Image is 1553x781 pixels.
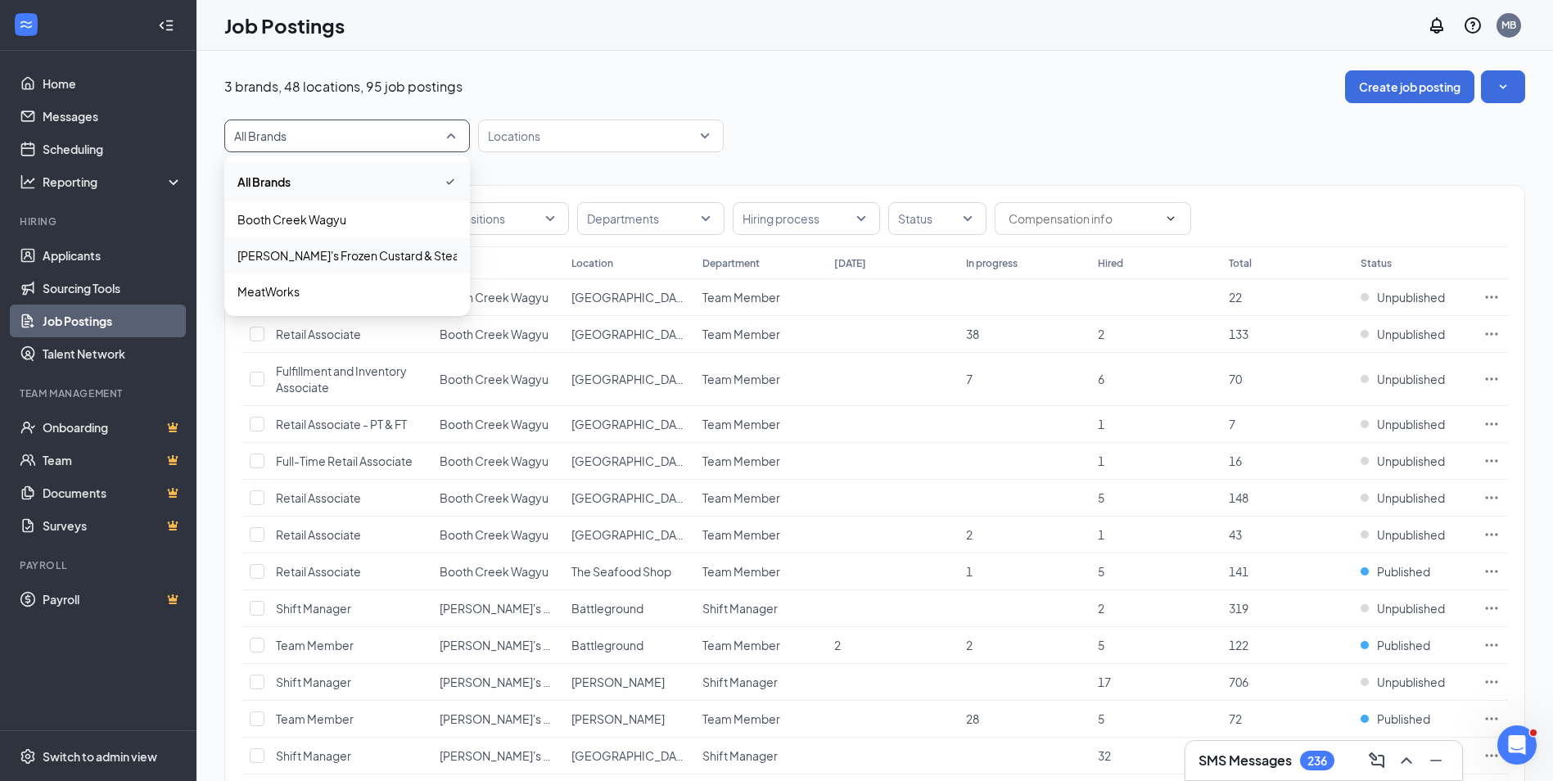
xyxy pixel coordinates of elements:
td: Manhattan [563,353,695,406]
a: Job Postings [43,305,183,337]
svg: QuestionInfo [1463,16,1483,35]
a: Scheduling [43,133,183,165]
span: Unpublished [1377,416,1445,432]
span: The Seafood Shop [571,564,671,579]
span: Booth Creek Wagyu [440,417,549,431]
span: Unpublished [1377,453,1445,469]
span: [PERSON_NAME]'s Frozen Custard & Steakburgers [440,638,711,652]
span: Shift Manager [702,601,778,616]
span: 43 [1229,527,1242,542]
span: [GEOGRAPHIC_DATA] [571,490,691,505]
span: 72 [1229,711,1242,726]
td: Team Member [694,316,826,353]
span: 1 [1098,527,1104,542]
td: Bryan [563,664,695,701]
td: Team Member [694,553,826,590]
span: 133 [1229,327,1248,341]
svg: Minimize [1426,751,1446,770]
svg: Ellipses [1483,747,1500,764]
span: Team Member [276,711,354,726]
span: 28 [966,711,979,726]
input: Compensation info [1009,210,1158,228]
td: Freddy's Frozen Custard & Steakburgers [431,590,563,627]
span: Team Member [702,527,780,542]
span: Published [1377,637,1430,653]
a: Home [43,67,183,100]
span: 7 [966,372,973,386]
span: 6 [1098,372,1104,386]
span: Retail Associate [276,327,361,341]
td: Booth Creek Wagyu [431,316,563,353]
span: Team Member [702,711,780,726]
span: 5 [1098,711,1104,726]
span: Retail Associate - PT & FT [276,417,407,431]
span: Retail Associate [276,564,361,579]
td: Battleground [563,590,695,627]
span: Booth Creek Wagyu [440,454,549,468]
button: Create job posting [1345,70,1474,103]
td: Booth Creek Wagyu [431,480,563,517]
span: Team Member [702,638,780,652]
span: 2 [966,527,973,542]
span: Booth Creek Wagyu [440,327,549,341]
span: Shift Manager [702,748,778,763]
td: Burlington [563,738,695,774]
svg: Analysis [20,174,36,190]
span: 1 [1098,454,1104,468]
span: Booth Creek Wagyu [440,564,549,579]
button: SmallChevronDown [1481,70,1525,103]
p: [PERSON_NAME]'s Frozen Custard & Steakburgers [237,247,508,264]
div: 236 [1307,754,1327,768]
svg: Ellipses [1483,326,1500,342]
button: ComposeMessage [1364,747,1390,774]
span: 1 [1098,417,1104,431]
span: [PERSON_NAME] [571,711,665,726]
span: Battleground [571,601,643,616]
td: Team Member [694,517,826,553]
a: PayrollCrown [43,583,183,616]
span: 16 [1229,454,1242,468]
a: Messages [43,100,183,133]
svg: Ellipses [1483,637,1500,653]
span: 2 [1098,601,1104,616]
td: Freddy's Frozen Custard & Steakburgers [431,664,563,701]
span: Published [1377,711,1430,727]
svg: Ellipses [1483,453,1500,469]
span: 22 [1229,290,1242,305]
svg: Ellipses [1483,600,1500,616]
span: 17 [1098,675,1111,689]
span: Shift Manager [276,675,351,689]
td: Booth Creek Wagyu [431,406,563,443]
svg: Ellipses [1483,289,1500,305]
span: 7 [1229,417,1235,431]
span: 38 [966,327,979,341]
button: ChevronUp [1393,747,1420,774]
td: Team Member [694,627,826,664]
span: 2 [1098,327,1104,341]
span: Unpublished [1377,526,1445,543]
span: Shift Manager [702,675,778,689]
th: Hired [1090,246,1221,279]
div: Hiring [20,214,179,228]
iframe: Intercom live chat [1497,725,1537,765]
th: In progress [958,246,1090,279]
span: 70 [1229,372,1242,386]
span: 2 [834,638,841,652]
div: Payroll [20,558,179,572]
span: Published [1377,563,1430,580]
td: Prairie Village [563,517,695,553]
p: Booth Creek Wagyu [237,211,346,228]
span: Unpublished [1377,674,1445,690]
span: Booth Creek Wagyu [440,527,549,542]
td: Manhattan [563,279,695,316]
span: 2 [966,638,973,652]
td: Shift Manager [694,664,826,701]
p: MeatWorks [237,283,300,300]
th: Total [1221,246,1352,279]
span: 5 [1098,564,1104,579]
svg: Ellipses [1483,490,1500,506]
h3: SMS Messages [1199,752,1292,770]
span: Shift Manager [276,601,351,616]
td: Manhattan [563,316,695,353]
span: Team Member [702,327,780,341]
